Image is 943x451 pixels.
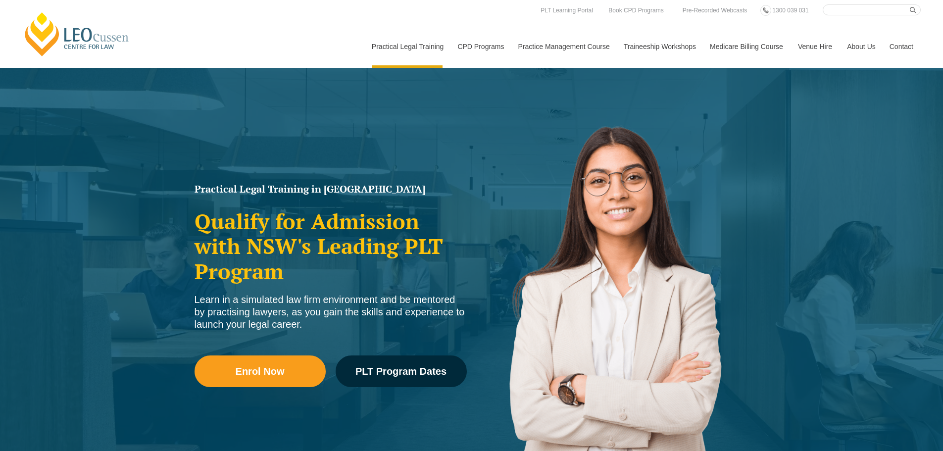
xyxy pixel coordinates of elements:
[355,366,447,376] span: PLT Program Dates
[364,25,450,68] a: Practical Legal Training
[22,11,132,57] a: [PERSON_NAME] Centre for Law
[606,5,666,16] a: Book CPD Programs
[450,25,510,68] a: CPD Programs
[616,25,702,68] a: Traineeship Workshops
[195,209,467,284] h2: Qualify for Admission with NSW's Leading PLT Program
[791,25,840,68] a: Venue Hire
[236,366,285,376] span: Enrol Now
[772,7,808,14] span: 1300 039 031
[195,294,467,331] div: Learn in a simulated law firm environment and be mentored by practising lawyers, as you gain the ...
[882,25,921,68] a: Contact
[770,5,811,16] a: 1300 039 031
[195,184,467,194] h1: Practical Legal Training in [GEOGRAPHIC_DATA]
[538,5,596,16] a: PLT Learning Portal
[336,355,467,387] a: PLT Program Dates
[702,25,791,68] a: Medicare Billing Course
[511,25,616,68] a: Practice Management Course
[877,385,918,426] iframe: LiveChat chat widget
[195,355,326,387] a: Enrol Now
[840,25,882,68] a: About Us
[680,5,750,16] a: Pre-Recorded Webcasts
